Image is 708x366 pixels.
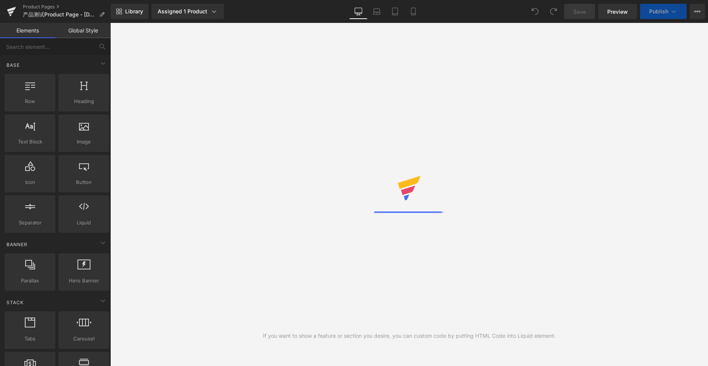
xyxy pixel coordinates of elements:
span: Publish [649,8,668,15]
a: Mobile [404,4,423,19]
span: Image [61,138,107,146]
a: Tablet [386,4,404,19]
a: Preview [598,4,637,19]
span: Separator [7,219,53,227]
span: Stack [6,299,24,306]
button: Publish [640,4,687,19]
button: Redo [546,4,561,19]
span: Icon [7,178,53,186]
span: Heading [61,97,107,105]
div: If you want to show a feature or section you desire, you can custom code by putting HTML Code int... [263,332,556,340]
span: Parallax [7,277,53,285]
a: New Library [111,4,148,19]
span: Hero Banner [61,277,107,285]
span: 产品测试Product Page - [DATE] 09:56:20 [23,11,96,18]
a: Laptop [368,4,386,19]
span: Library [125,8,143,15]
span: Carousel [61,335,107,343]
span: Text Block [7,138,53,146]
a: Product Pages [23,4,111,10]
button: More [690,4,705,19]
span: Save [573,8,586,16]
a: Desktop [349,4,368,19]
span: Button [61,178,107,186]
div: Assigned 1 Product [158,8,218,15]
span: Base [6,61,21,69]
span: Tabs [7,335,53,343]
span: Preview [607,8,628,16]
span: Row [7,97,53,105]
span: Liquid [61,219,107,227]
button: Undo [527,4,543,19]
span: Banner [6,241,28,248]
a: Global Style [55,23,111,38]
